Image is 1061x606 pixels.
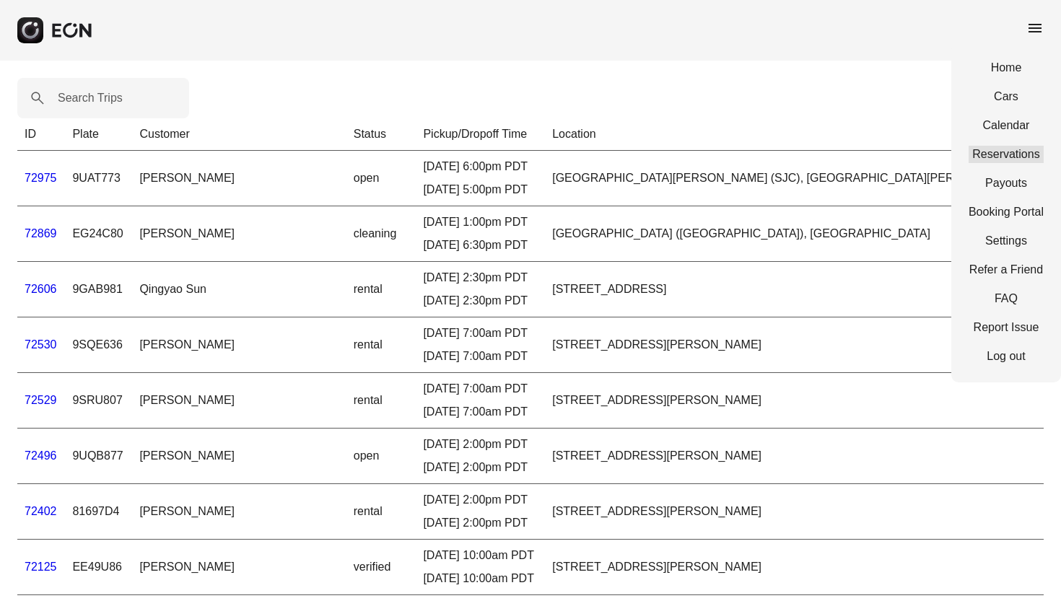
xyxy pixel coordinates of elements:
div: [DATE] 2:30pm PDT [423,269,538,286]
a: Log out [969,348,1044,365]
td: rental [346,373,416,429]
th: Customer [132,118,346,151]
a: Cars [969,88,1044,105]
td: [PERSON_NAME] [132,317,346,373]
td: [PERSON_NAME] [132,484,346,540]
div: [DATE] 6:00pm PDT [423,158,538,175]
a: Calendar [969,117,1044,134]
a: 72529 [25,394,57,406]
td: 9SRU807 [65,373,132,429]
span: menu [1026,19,1044,37]
a: 72606 [25,283,57,295]
th: ID [17,118,65,151]
a: Payouts [969,175,1044,192]
div: [DATE] 2:00pm PDT [423,436,538,453]
td: [PERSON_NAME] [132,373,346,429]
td: open [346,429,416,484]
td: [GEOGRAPHIC_DATA] ([GEOGRAPHIC_DATA]), [GEOGRAPHIC_DATA] [545,206,1044,262]
th: Status [346,118,416,151]
a: 72496 [25,449,57,462]
td: Qingyao Sun [132,262,346,317]
div: [DATE] 1:00pm PDT [423,214,538,231]
th: Location [545,118,1044,151]
div: [DATE] 7:00am PDT [423,380,538,398]
a: 72530 [25,338,57,351]
td: open [346,151,416,206]
div: [DATE] 2:00pm PDT [423,514,538,532]
div: [DATE] 7:00am PDT [423,403,538,421]
label: Search Trips [58,89,123,107]
td: 9UQB877 [65,429,132,484]
div: [DATE] 10:00am PDT [423,570,538,587]
td: verified [346,540,416,595]
a: Reservations [969,146,1044,163]
div: [DATE] 2:00pm PDT [423,459,538,476]
td: rental [346,262,416,317]
a: FAQ [969,290,1044,307]
td: cleaning [346,206,416,262]
td: [STREET_ADDRESS][PERSON_NAME] [545,317,1044,373]
div: [DATE] 6:30pm PDT [423,237,538,254]
a: 72402 [25,505,57,517]
td: [STREET_ADDRESS][PERSON_NAME] [545,429,1044,484]
td: [PERSON_NAME] [132,206,346,262]
div: [DATE] 7:00am PDT [423,348,538,365]
td: [STREET_ADDRESS] [545,262,1044,317]
a: 72869 [25,227,57,240]
a: Home [969,59,1044,76]
td: [GEOGRAPHIC_DATA][PERSON_NAME] (SJC), [GEOGRAPHIC_DATA][PERSON_NAME] [545,151,1044,206]
td: [STREET_ADDRESS][PERSON_NAME] [545,373,1044,429]
td: [STREET_ADDRESS][PERSON_NAME] [545,540,1044,595]
td: [PERSON_NAME] [132,151,346,206]
td: 9UAT773 [65,151,132,206]
a: Settings [969,232,1044,250]
div: [DATE] 5:00pm PDT [423,181,538,198]
td: [STREET_ADDRESS][PERSON_NAME] [545,484,1044,540]
a: 72975 [25,172,57,184]
div: [DATE] 7:00am PDT [423,325,538,342]
td: 9SQE636 [65,317,132,373]
th: Pickup/Dropoff Time [416,118,545,151]
td: rental [346,484,416,540]
td: [PERSON_NAME] [132,540,346,595]
th: Plate [65,118,132,151]
td: EG24C80 [65,206,132,262]
td: [PERSON_NAME] [132,429,346,484]
a: Booking Portal [969,203,1044,221]
div: [DATE] 2:30pm PDT [423,292,538,309]
td: 9GAB981 [65,262,132,317]
td: rental [346,317,416,373]
td: 81697D4 [65,484,132,540]
a: 72125 [25,561,57,573]
a: Refer a Friend [969,261,1044,278]
div: [DATE] 10:00am PDT [423,547,538,564]
a: Report Issue [969,319,1044,336]
div: [DATE] 2:00pm PDT [423,491,538,509]
td: EE49U86 [65,540,132,595]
